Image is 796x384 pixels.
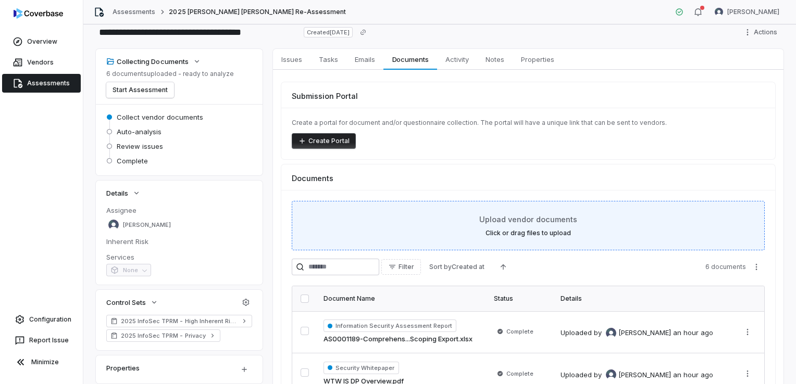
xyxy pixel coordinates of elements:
div: an hour ago [673,370,713,380]
div: Document Name [324,295,481,303]
button: Control Sets [103,293,161,312]
span: [PERSON_NAME] [727,8,779,16]
button: Report Issue [4,331,79,350]
span: Complete [506,327,533,336]
div: by [594,328,671,338]
button: More actions [739,366,756,381]
button: Ascending [493,259,514,275]
button: Minimize [4,352,79,373]
p: 6 documents uploaded - ready to analyze [106,70,234,78]
a: Assessments [113,8,155,16]
img: Isaac Mousel avatar [606,328,616,338]
label: Click or drag files to upload [486,229,571,237]
a: Configuration [4,310,79,329]
button: More actions [748,259,765,275]
div: Collecting Documents [106,57,189,66]
dt: Assignee [106,206,252,215]
button: Filter [381,259,421,275]
div: an hour ago [673,328,713,338]
div: by [594,369,671,380]
p: Create a portal for document and/or questionnaire collection. The portal will have a unique link ... [292,119,765,127]
button: Isaac Mousel avatar[PERSON_NAME] [708,4,786,20]
span: Security Whitepaper [324,362,399,374]
span: [PERSON_NAME] [123,221,171,229]
div: Status [494,295,548,303]
span: Information Security Assessment Report [324,319,456,332]
button: Create Portal [292,133,356,149]
span: [PERSON_NAME] [618,328,671,338]
a: 2025 InfoSec TPRM - Privacy [106,329,220,342]
button: Sort byCreated at [423,259,491,275]
span: Submission Portal [292,91,358,101]
span: Documents [388,53,433,66]
span: Issues [277,53,306,66]
div: Details [561,295,727,303]
span: Filter [399,263,414,271]
span: Details [106,188,128,198]
img: logo-D7KZi-bG.svg [14,8,63,19]
span: 2025 InfoSec TPRM - High Inherent Risk (TruSight Supported) [121,317,238,325]
span: Upload vendor documents [479,214,577,225]
div: Uploaded [561,328,713,338]
span: 2025 InfoSec TPRM - Privacy [121,331,206,340]
span: Activity [441,53,473,66]
span: 6 documents [705,263,746,271]
button: Start Assessment [106,82,174,98]
button: Collecting Documents [103,52,204,71]
span: Created [DATE] [304,27,353,37]
span: Review issues [117,142,163,151]
a: Overview [2,32,81,51]
a: AS0001189-Comprehens...Scoping Export.xlsx [324,334,472,344]
dt: Services [106,252,252,262]
img: Isaac Mousel avatar [715,8,723,16]
div: Uploaded [561,369,713,380]
span: Emails [351,53,379,66]
span: Complete [117,156,148,165]
span: Control Sets [106,298,146,307]
span: Complete [506,369,533,378]
span: Auto-analysis [117,127,161,136]
img: Isaac Mousel avatar [606,369,616,380]
button: More actions [739,324,756,340]
span: Tasks [315,53,342,66]
span: Documents [292,173,333,184]
span: Properties [517,53,558,66]
button: Details [103,184,144,202]
span: Collect vendor documents [117,112,203,122]
button: Actions [740,24,783,40]
a: 2025 InfoSec TPRM - High Inherent Risk (TruSight Supported) [106,315,252,327]
a: Assessments [2,74,81,93]
span: [PERSON_NAME] [618,370,671,380]
span: 2025 [PERSON_NAME] [PERSON_NAME] Re-Assessment [169,8,346,16]
a: Vendors [2,53,81,72]
span: Notes [481,53,508,66]
img: Isaac Mousel avatar [108,220,119,230]
dt: Inherent Risk [106,237,252,246]
button: Copy link [354,23,372,42]
svg: Ascending [499,263,507,271]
